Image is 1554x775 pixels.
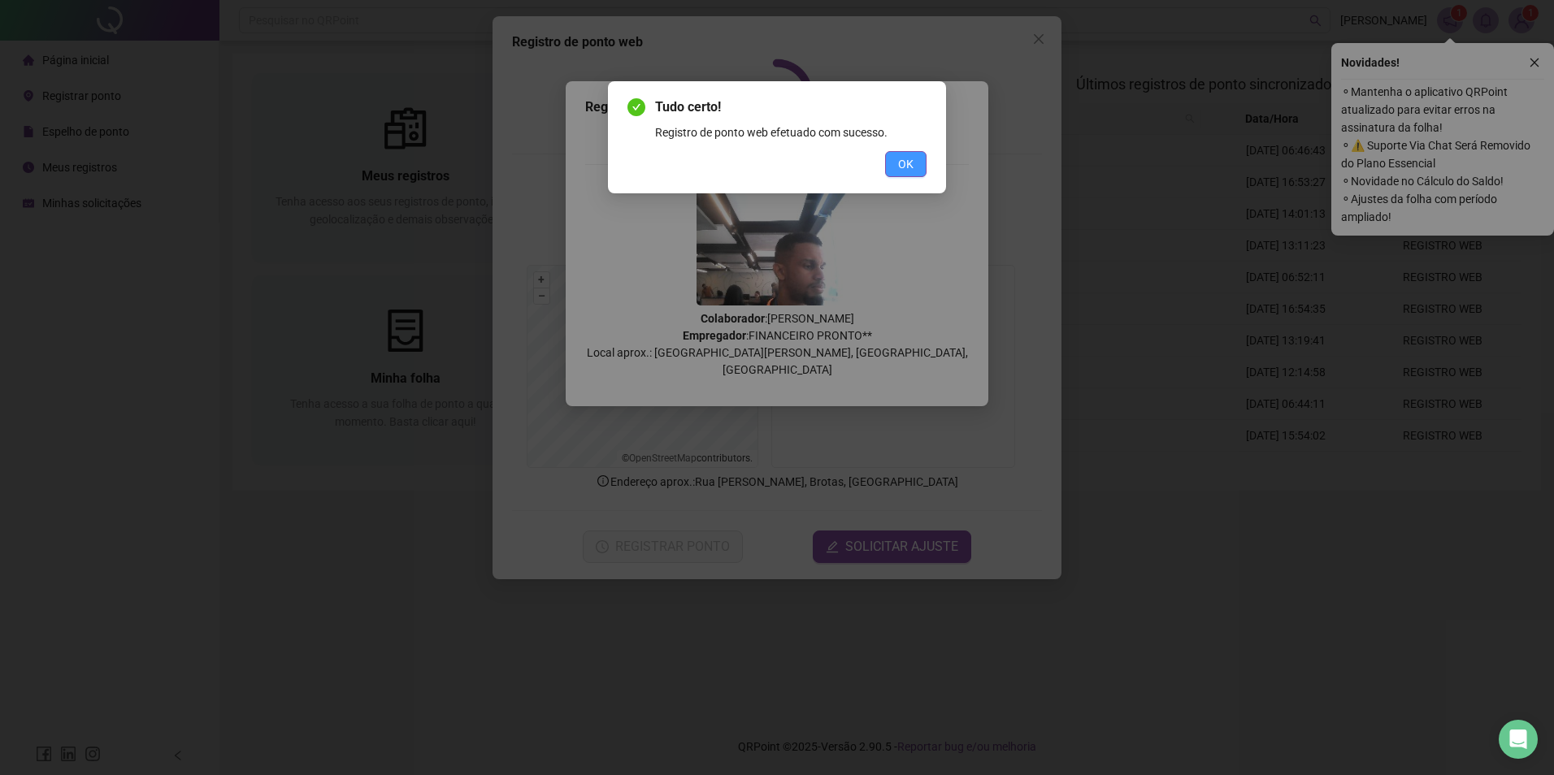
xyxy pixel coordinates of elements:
div: Open Intercom Messenger [1499,720,1538,759]
span: check-circle [627,98,645,116]
button: OK [885,151,927,177]
span: OK [898,155,914,173]
div: Registro de ponto web efetuado com sucesso. [655,123,927,141]
span: Tudo certo! [655,97,927,117]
